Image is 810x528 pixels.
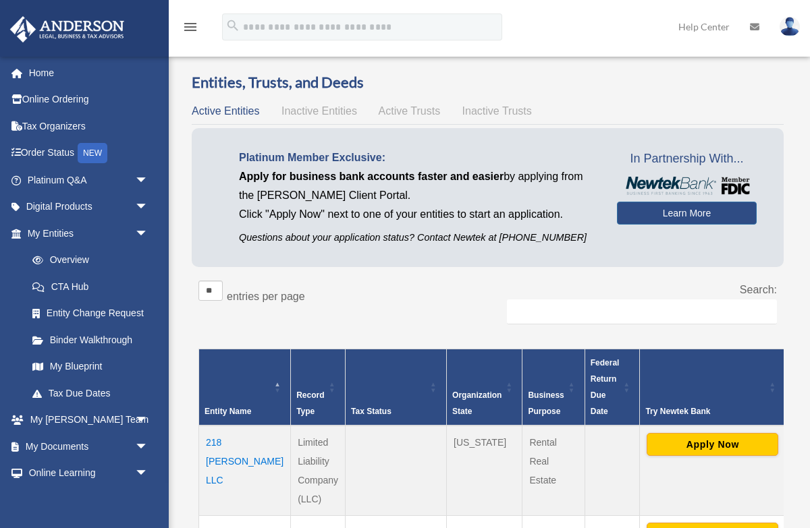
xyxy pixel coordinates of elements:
span: Organization State [452,390,502,416]
p: by applying from the [PERSON_NAME] Client Portal. [239,167,597,205]
span: Apply for business bank accounts faster and easier [239,171,504,182]
span: arrow_drop_down [135,167,162,194]
a: Online Learningarrow_drop_down [9,460,169,487]
button: Apply Now [647,433,778,456]
td: [US_STATE] [447,426,522,516]
a: Order StatusNEW [9,140,169,167]
a: Learn More [617,202,757,225]
label: entries per page [227,291,305,302]
img: User Pic [780,17,800,36]
th: Organization State: Activate to sort [447,349,522,426]
a: Entity Change Request [19,300,162,327]
a: Overview [19,247,155,274]
span: Inactive Trusts [462,105,532,117]
th: Try Newtek Bank : Activate to sort [640,349,786,426]
a: Platinum Q&Aarrow_drop_down [9,167,169,194]
span: arrow_drop_down [135,460,162,488]
span: Tax Status [351,407,391,416]
div: NEW [78,143,107,163]
th: Business Purpose: Activate to sort [522,349,585,426]
th: Tax Status: Activate to sort [346,349,447,426]
a: Tax Due Dates [19,380,162,407]
img: NewtekBankLogoSM.png [624,177,750,195]
a: My Entitiesarrow_drop_down [9,220,162,247]
span: arrow_drop_down [135,194,162,221]
th: Federal Return Due Date: Activate to sort [585,349,640,426]
span: Active Entities [192,105,259,117]
a: Tax Organizers [9,113,169,140]
label: Search: [740,284,777,295]
td: Rental Real Estate [522,426,585,516]
th: Entity Name: Activate to invert sorting [199,349,291,426]
a: Online Ordering [9,86,169,113]
a: Home [9,59,169,86]
div: Try Newtek Bank [645,403,765,419]
p: Questions about your application status? Contact Newtek at [PHONE_NUMBER] [239,229,597,246]
span: In Partnership With... [617,148,757,170]
span: Active Trusts [379,105,441,117]
span: Entity Name [205,407,251,416]
span: Federal Return Due Date [591,358,620,416]
p: Platinum Member Exclusive: [239,148,597,167]
span: arrow_drop_down [135,433,162,461]
span: Business Purpose [528,390,564,416]
a: Binder Walkthrough [19,326,162,353]
th: Record Type: Activate to sort [291,349,346,426]
h3: Entities, Trusts, and Deeds [192,72,784,93]
a: My Documentsarrow_drop_down [9,433,169,460]
img: Anderson Advisors Platinum Portal [6,16,128,42]
a: My [PERSON_NAME] Teamarrow_drop_down [9,407,169,434]
a: My Blueprint [19,353,162,380]
a: Digital Productsarrow_drop_down [9,194,169,221]
td: 218 [PERSON_NAME] LLC [199,426,291,516]
span: Inactive Entities [281,105,357,117]
i: menu [182,19,198,35]
i: search [225,18,240,33]
span: arrow_drop_down [135,407,162,434]
td: Limited Liability Company (LLC) [291,426,346,516]
a: CTA Hub [19,273,162,300]
p: Click "Apply Now" next to one of your entities to start an application. [239,205,597,224]
span: arrow_drop_down [135,220,162,247]
a: menu [182,24,198,35]
span: Record Type [296,390,324,416]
